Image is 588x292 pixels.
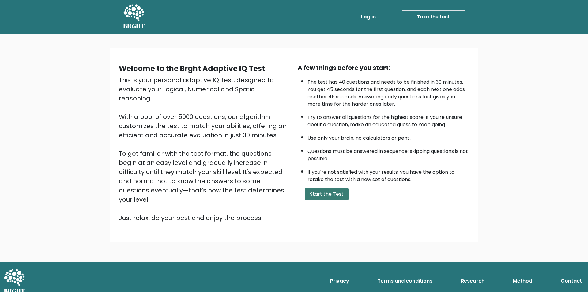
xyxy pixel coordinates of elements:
[558,275,584,287] a: Contact
[511,275,535,287] a: Method
[359,11,378,23] a: Log in
[119,75,290,222] div: This is your personal adaptive IQ Test, designed to evaluate your Logical, Numerical and Spatial ...
[307,145,469,162] li: Questions must be answered in sequence; skipping questions is not possible.
[298,63,469,72] div: A few things before you start:
[307,75,469,108] li: The test has 40 questions and needs to be finished in 30 minutes. You get 45 seconds for the firs...
[123,2,145,31] a: BRGHT
[307,131,469,142] li: Use only your brain, no calculators or pens.
[458,275,487,287] a: Research
[375,275,435,287] a: Terms and conditions
[307,111,469,128] li: Try to answer all questions for the highest score. If you're unsure about a question, make an edu...
[119,63,265,74] b: Welcome to the Brght Adaptive IQ Test
[307,165,469,183] li: If you're not satisfied with your results, you have the option to retake the test with a new set ...
[123,22,145,30] h5: BRGHT
[328,275,352,287] a: Privacy
[402,10,465,23] a: Take the test
[305,188,349,200] button: Start the Test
